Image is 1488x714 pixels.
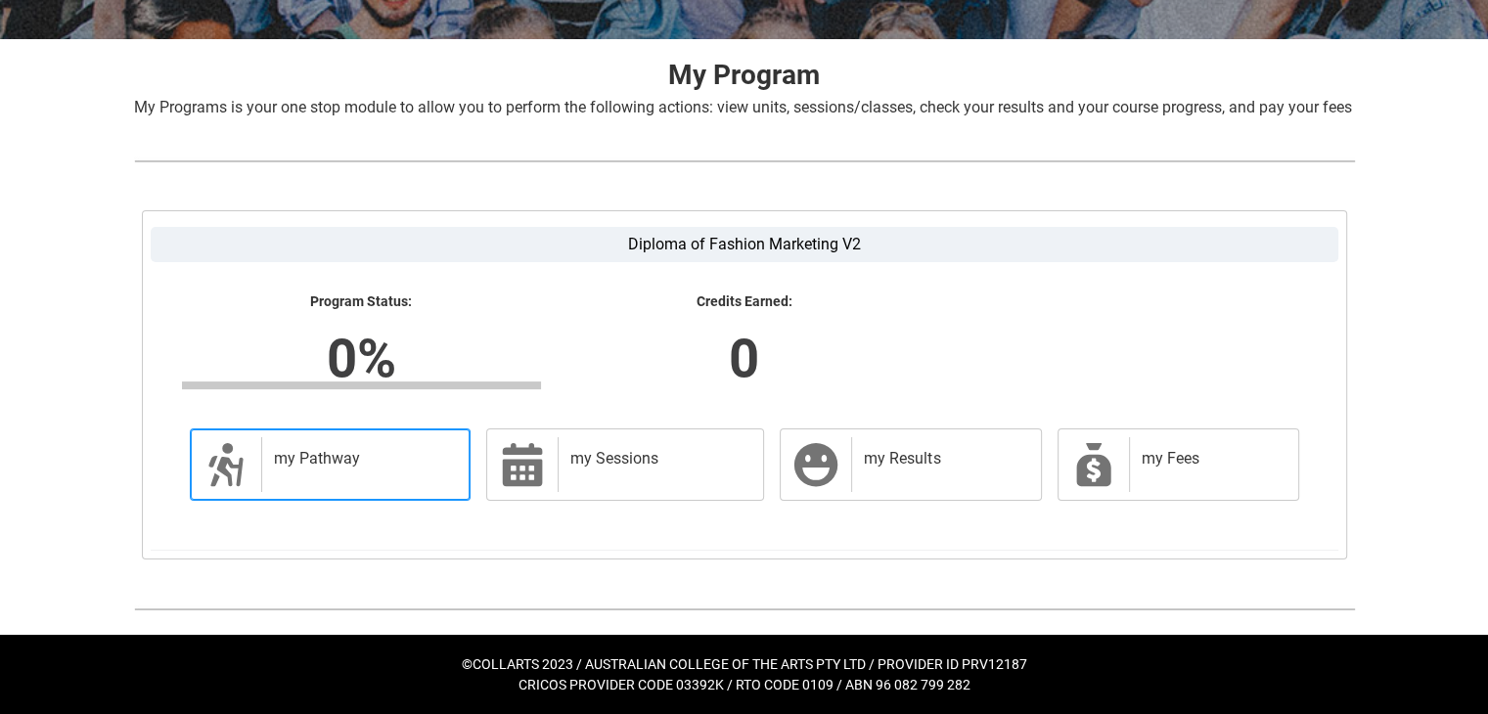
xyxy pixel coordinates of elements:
[1058,428,1299,501] a: my Fees
[182,381,541,389] div: Progress Bar
[134,599,1355,619] img: REDU_GREY_LINE
[570,449,744,469] h2: my Sessions
[203,441,249,488] span: Description of icon when needed
[151,227,1338,262] label: Diploma of Fashion Marketing V2
[780,428,1041,501] a: my Results
[864,449,1020,469] h2: my Results
[1070,441,1117,488] span: My Payments
[134,151,1355,171] img: REDU_GREY_LINE
[190,428,472,501] a: my Pathway
[486,428,764,501] a: my Sessions
[564,293,924,311] lightning-formatted-text: Credits Earned:
[668,59,820,91] strong: My Program
[438,318,1049,398] lightning-formatted-number: 0
[134,98,1352,116] span: My Programs is your one stop module to allow you to perform the following actions: view units, se...
[274,449,451,469] h2: my Pathway
[182,293,541,311] lightning-formatted-text: Program Status:
[1142,449,1279,469] h2: my Fees
[56,318,666,398] lightning-formatted-number: 0%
